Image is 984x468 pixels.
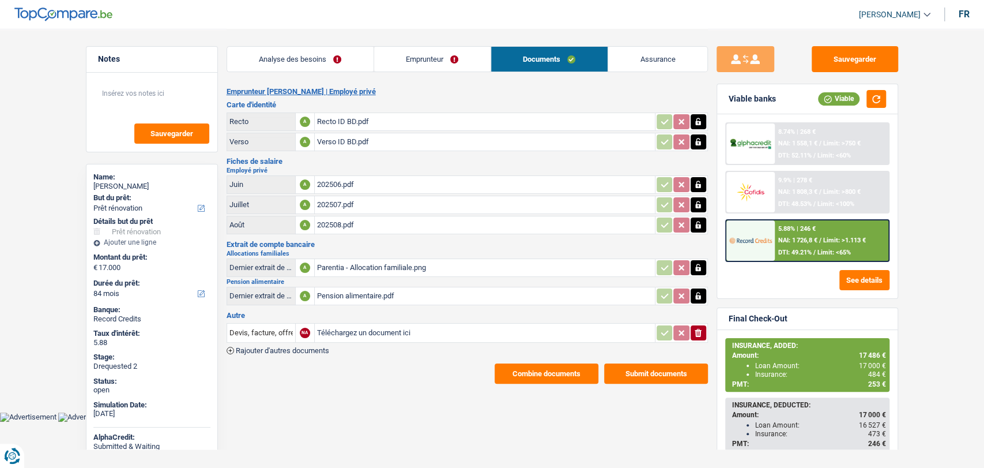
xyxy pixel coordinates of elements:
div: fr [959,9,970,20]
div: 202508.pdf [317,216,653,234]
span: NAI: 1 808,3 € [778,188,817,196]
div: INSURANCE, DEDUCTED: [732,401,886,409]
div: Verso [229,137,293,146]
div: 202507.pdf [317,196,653,214]
a: Assurance [608,47,707,72]
div: A [300,117,310,127]
div: Simulation Date: [93,400,210,410]
span: Limit: <65% [817,249,851,256]
span: / [813,200,816,208]
h3: Carte d'identité [227,101,708,108]
div: A [300,220,310,230]
span: / [819,237,821,244]
button: Submit documents [604,364,708,384]
h2: Allocations familiales [227,250,708,257]
span: 17 000 € [859,411,886,419]
div: A [300,137,310,147]
span: / [819,188,821,196]
div: Loan Amount: [755,421,886,429]
div: Juin [229,180,293,189]
span: 17 000 € [859,362,886,370]
span: / [813,152,816,159]
div: Stage: [93,353,210,362]
img: AlphaCredit [729,137,772,151]
div: 8.74% | 268 € [778,128,816,136]
img: Advertisement [58,413,115,422]
span: Limit: >800 € [823,188,861,196]
div: Dernier extrait de compte pour vos allocations familiales [229,263,293,272]
label: But du prêt: [93,193,208,203]
span: DTI: 48.53% [778,200,812,208]
button: Sauvegarder [134,123,209,144]
a: [PERSON_NAME] [850,5,930,24]
div: 5.88% | 246 € [778,225,816,233]
h5: Notes [98,54,206,64]
div: PMT: [732,380,886,388]
div: Ajouter une ligne [93,238,210,246]
span: 16 527 € [859,421,886,429]
span: 473 € [868,430,886,438]
img: Record Credits [729,230,772,251]
div: 9.9% | 278 € [778,177,812,184]
div: Viable banks [729,94,776,104]
h2: Emprunteur [PERSON_NAME] | Employé privé [227,87,708,96]
a: Analyse des besoins [227,47,374,72]
div: open [93,385,210,395]
div: NA [300,328,310,338]
div: INSURANCE, ADDED: [732,342,886,350]
div: Submitted & Waiting [93,442,210,451]
div: Dernier extrait de compte pour la pension alimentaire [229,291,293,300]
span: Limit: <100% [817,200,854,208]
a: Emprunteur [374,47,491,72]
img: TopCompare Logo [14,8,112,21]
span: 484 € [868,370,886,379]
div: A [300,200,310,210]
div: Insurance: [755,430,886,438]
div: Viable [818,92,859,105]
div: Détails but du prêt [93,217,210,226]
h3: Autre [227,312,708,319]
button: Rajouter d'autres documents [227,347,329,354]
div: 5.88 [93,338,210,347]
button: Combine documents [495,364,598,384]
div: A [300,291,310,301]
span: € [93,263,97,272]
h3: Extrait de compte bancaire [227,241,708,248]
span: 17 486 € [859,351,886,360]
h3: Fiches de salaire [227,158,708,165]
div: Amount: [732,351,886,360]
img: Cofidis [729,181,772,203]
div: Verso ID BD.pdf [317,133,653,151]
span: Sauvegarder [150,130,193,137]
div: Juillet [229,200,293,209]
span: 246 € [868,440,886,448]
span: / [813,249,816,256]
div: A [300,179,310,190]
div: Banque: [93,305,210,315]
span: [PERSON_NAME] [859,10,921,20]
div: Août [229,220,293,229]
div: Final Check-Out [729,314,787,324]
div: AlphaCredit: [93,433,210,442]
span: Limit: >1.113 € [823,237,866,244]
div: A [300,263,310,273]
div: Parentia - Allocation familiale.png [317,259,653,276]
div: Taux d'intérêt: [93,329,210,338]
div: Name: [93,173,210,182]
button: Sauvegarder [812,46,898,72]
span: Limit: <60% [817,152,851,159]
span: DTI: 49.21% [778,249,812,256]
div: Recto [229,117,293,126]
span: NAI: 1 558,1 € [778,140,817,147]
div: [DATE] [93,409,210,418]
span: NAI: 1 726,8 € [778,237,817,244]
label: Montant du prêt: [93,253,208,262]
div: 202506.pdf [317,176,653,193]
label: Durée du prêt: [93,279,208,288]
span: / [819,140,821,147]
span: Limit: >750 € [823,140,861,147]
div: Drequested 2 [93,362,210,371]
a: Documents [491,47,608,72]
div: PMT: [732,440,886,448]
div: Amount: [732,411,886,419]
